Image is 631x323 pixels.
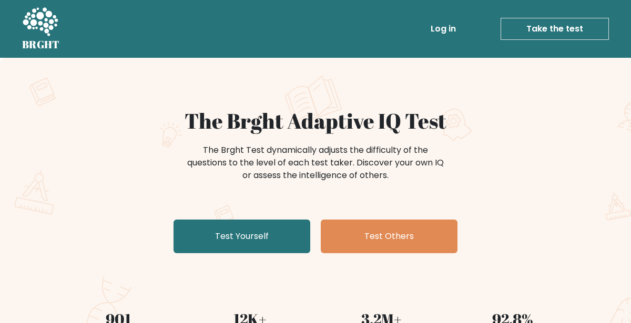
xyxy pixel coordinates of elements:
[321,220,457,253] a: Test Others
[426,18,460,39] a: Log in
[59,108,572,133] h1: The Brght Adaptive IQ Test
[22,4,60,54] a: BRGHT
[501,18,609,40] a: Take the test
[22,38,60,51] h5: BRGHT
[174,220,310,253] a: Test Yourself
[184,144,447,182] div: The Brght Test dynamically adjusts the difficulty of the questions to the level of each test take...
